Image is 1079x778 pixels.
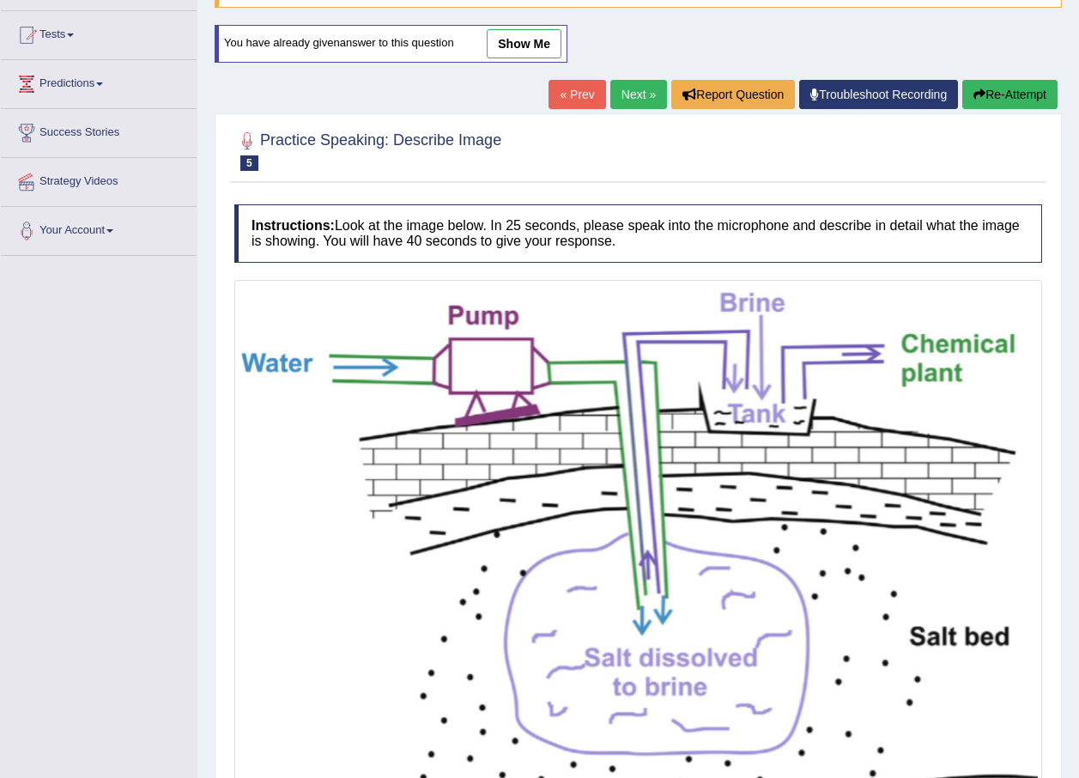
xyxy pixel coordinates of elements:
a: Predictions [1,60,197,103]
div: You have already given answer to this question [215,25,567,63]
a: « Prev [549,80,605,109]
a: Success Stories [1,109,197,152]
a: Troubleshoot Recording [799,80,958,109]
h4: Look at the image below. In 25 seconds, please speak into the microphone and describe in detail w... [234,204,1042,262]
a: Next » [610,80,667,109]
h2: Practice Speaking: Describe Image [234,128,501,171]
a: Your Account [1,207,197,250]
a: Tests [1,11,197,54]
a: show me [487,29,561,58]
a: Strategy Videos [1,158,197,201]
button: Re-Attempt [962,80,1058,109]
b: Instructions: [252,218,335,233]
button: Report Question [671,80,795,109]
span: 5 [240,155,258,171]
